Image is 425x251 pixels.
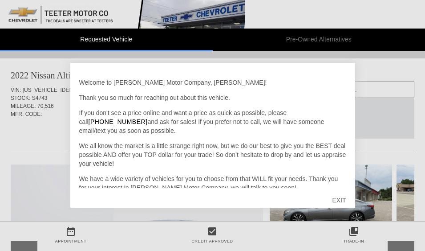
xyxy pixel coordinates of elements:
[79,108,346,135] p: If you don't see a price online and want a price as quick as possible, please call and ask for sa...
[79,78,346,87] p: Welcome to [PERSON_NAME] Motor Company, [PERSON_NAME]!
[79,141,346,168] p: We all know the market is a little strange right now, but we do our best to give you the BEST dea...
[323,187,355,214] div: EXIT
[89,118,148,125] a: [PHONE_NUMBER]
[79,174,346,192] p: We have a wide variety of vehicles for you to choose from that WILL fit your needs. Thank you for...
[79,93,346,102] p: Thank you so much for reaching out about this vehicle.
